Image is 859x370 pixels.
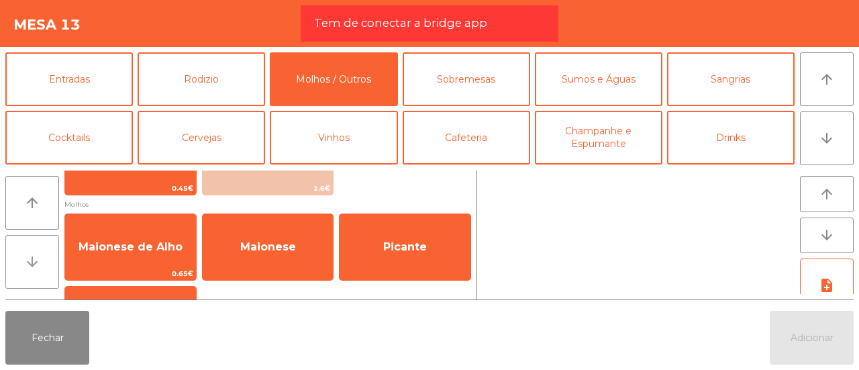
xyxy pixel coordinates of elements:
[819,71,835,87] i: arrow_upward
[800,259,854,312] button: note_add
[819,277,835,293] i: note_add
[535,52,662,106] button: Sumos e Águas
[24,195,40,211] i: arrow_upward
[819,186,835,202] i: arrow_upward
[314,15,487,32] span: Tem de conectar a bridge app
[5,52,133,106] button: Entradas
[64,198,471,211] span: Molhos
[5,111,133,165] button: Cocktails
[5,235,59,289] button: arrow_downward
[13,15,81,35] h4: Mesa 13
[667,52,795,106] button: Sangrias
[800,176,854,212] button: arrow_upward
[203,182,334,195] span: 1.6€
[138,52,265,106] button: Rodizio
[138,111,265,165] button: Cervejas
[403,52,530,106] button: Sobremesas
[800,52,854,106] button: arrow_upward
[800,111,854,165] button: arrow_downward
[535,111,662,165] button: Champanhe e Espumante
[270,52,397,106] button: Molhos / Outros
[240,240,296,253] span: Maionese
[270,111,397,165] button: Vinhos
[79,240,183,253] span: Maionese de Alho
[383,240,427,253] span: Picante
[819,130,835,146] i: arrow_downward
[800,218,854,254] button: arrow_downward
[24,254,40,270] i: arrow_downward
[5,176,59,230] button: arrow_upward
[65,182,196,195] span: 0.45€
[819,227,835,243] i: arrow_downward
[403,111,530,165] button: Cafeteria
[65,267,196,280] span: 0.65€
[667,111,795,165] button: Drinks
[5,311,89,365] button: Fechar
